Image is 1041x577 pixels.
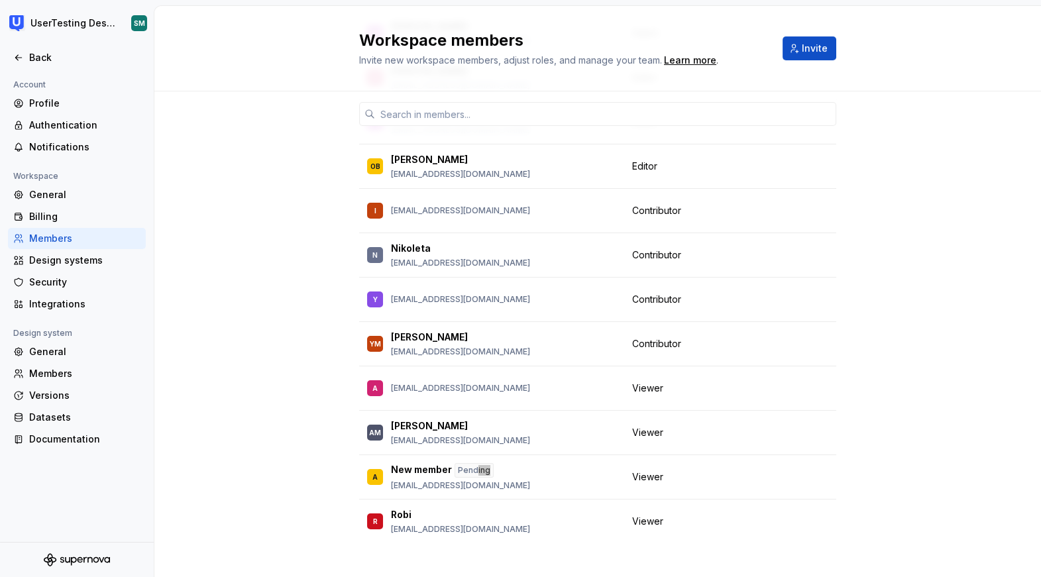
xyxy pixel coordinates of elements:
div: OB [370,160,380,173]
div: Account [8,77,51,93]
a: Datasets [8,407,146,428]
div: Authentication [29,119,140,132]
p: [PERSON_NAME] [391,419,468,433]
p: [EMAIL_ADDRESS][DOMAIN_NAME] [391,294,530,305]
a: Security [8,272,146,293]
div: A [372,382,378,395]
span: Contributor [632,337,681,350]
div: Billing [29,210,140,223]
span: Viewer [632,382,663,395]
p: [EMAIL_ADDRESS][DOMAIN_NAME] [391,346,530,357]
input: Search in members... [375,102,836,126]
span: Contributor [632,293,681,306]
p: [EMAIL_ADDRESS][DOMAIN_NAME] [391,383,530,393]
div: A [372,470,378,484]
a: Billing [8,206,146,227]
img: 41adf70f-fc1c-4662-8e2d-d2ab9c673b1b.png [9,15,25,31]
a: Profile [8,93,146,114]
div: YM [370,337,381,350]
p: [PERSON_NAME] [391,153,468,166]
div: Integrations [29,297,140,311]
div: SM [134,18,145,28]
span: Viewer [632,515,663,528]
div: Design system [8,325,78,341]
div: General [29,345,140,358]
div: General [29,188,140,201]
div: Back [29,51,140,64]
a: Learn more [664,54,716,67]
a: Back [8,47,146,68]
span: Invite new workspace members, adjust roles, and manage your team. [359,54,662,66]
p: [EMAIL_ADDRESS][DOMAIN_NAME] [391,524,530,535]
span: Contributor [632,204,681,217]
div: Datasets [29,411,140,424]
div: Profile [29,97,140,110]
a: Members [8,228,146,249]
div: R [373,515,378,528]
div: Members [29,232,140,245]
p: [EMAIL_ADDRESS][DOMAIN_NAME] [391,205,530,216]
div: Members [29,367,140,380]
div: Design systems [29,254,140,267]
p: [EMAIL_ADDRESS][DOMAIN_NAME] [391,480,530,491]
span: Viewer [632,470,663,484]
h2: Workspace members [359,30,767,51]
div: Security [29,276,140,289]
span: Viewer [632,426,663,439]
span: Editor [632,160,657,173]
button: UserTesting Design SystemSM [3,9,151,38]
div: Pending [455,463,494,478]
div: I [374,204,376,217]
p: Robi [391,508,411,521]
p: [EMAIL_ADDRESS][DOMAIN_NAME] [391,435,530,446]
a: Authentication [8,115,146,136]
p: [EMAIL_ADDRESS][DOMAIN_NAME] [391,258,530,268]
div: N [372,248,378,262]
a: Integrations [8,293,146,315]
div: Versions [29,389,140,402]
div: Y [373,293,378,306]
a: Design systems [8,250,146,271]
a: General [8,341,146,362]
p: [EMAIL_ADDRESS][DOMAIN_NAME] [391,169,530,180]
div: Workspace [8,168,64,184]
div: Documentation [29,433,140,446]
div: AM [369,426,381,439]
a: General [8,184,146,205]
div: Notifications [29,140,140,154]
span: Invite [802,42,828,55]
a: Documentation [8,429,146,450]
p: Nikoleta [391,242,431,255]
a: Versions [8,385,146,406]
p: [PERSON_NAME] [391,331,468,344]
p: New member [391,463,452,478]
div: UserTesting Design System [30,17,115,30]
span: Contributor [632,248,681,262]
button: Invite [783,36,836,60]
svg: Supernova Logo [44,553,110,566]
a: Members [8,363,146,384]
span: . [662,56,718,66]
a: Notifications [8,136,146,158]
